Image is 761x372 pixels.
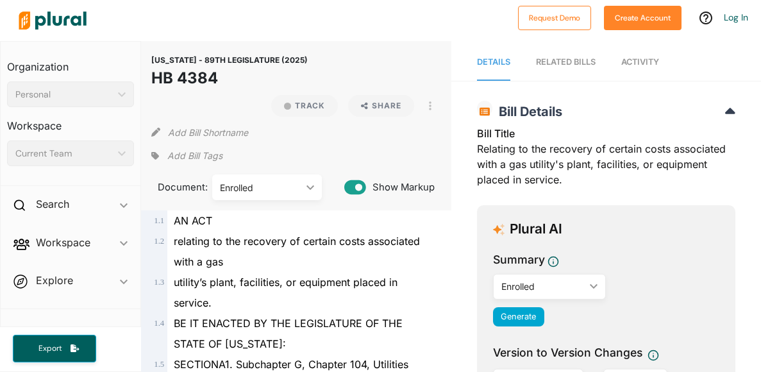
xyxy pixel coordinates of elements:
a: Activity [621,44,659,81]
div: Enrolled [220,181,301,194]
span: 1 . 4 [154,319,164,328]
a: Create Account [604,10,682,24]
span: Generate [501,312,536,321]
button: Generate [493,307,544,326]
h3: Organization [7,48,134,76]
button: Track [271,95,338,117]
button: Create Account [604,6,682,30]
span: utility’s plant, facilities, or equipment placed in service. [174,276,397,309]
span: Document: [151,180,196,194]
span: 1 . 1 [154,216,164,225]
span: relating to the recovery of certain costs associated with a gas [174,235,420,268]
h1: HB 4384 [151,67,308,90]
h3: Plural AI [510,221,562,237]
span: 1 . 5 [154,360,164,369]
span: AN ACT [174,214,212,227]
span: Show Markup [366,180,435,194]
span: Bill Details [492,104,562,119]
span: Version to Version Changes [493,344,642,361]
span: Details [477,57,510,67]
div: Personal [15,88,113,101]
div: Relating to the recovery of certain costs associated with a gas utility's plant, facilities, or e... [477,126,735,195]
div: RELATED BILLS [536,56,596,68]
button: Share [343,95,419,117]
div: Current Team [15,147,113,160]
h2: Search [36,197,69,211]
h3: Summary [493,251,545,268]
span: [US_STATE] - 89TH LEGISLATURE (2025) [151,55,308,65]
div: Add tags [151,146,222,165]
span: BE IT ENACTED BY THE LEGISLATURE OF THE STATE OF [US_STATE]: [174,317,403,350]
span: Add Bill Tags [167,149,222,162]
a: RELATED BILLS [536,44,596,81]
button: Request Demo [518,6,591,30]
span: Export [29,343,71,354]
span: Activity [621,57,659,67]
span: 1 . 2 [154,237,164,246]
h3: Bill Title [477,126,735,141]
a: Details [477,44,510,81]
a: Log In [724,12,748,23]
h3: Workspace [7,107,134,135]
button: Share [348,95,414,117]
span: 1 . 3 [154,278,164,287]
div: Enrolled [501,280,585,293]
button: Add Bill Shortname [168,122,248,142]
button: Export [13,335,96,362]
a: Request Demo [518,10,591,24]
